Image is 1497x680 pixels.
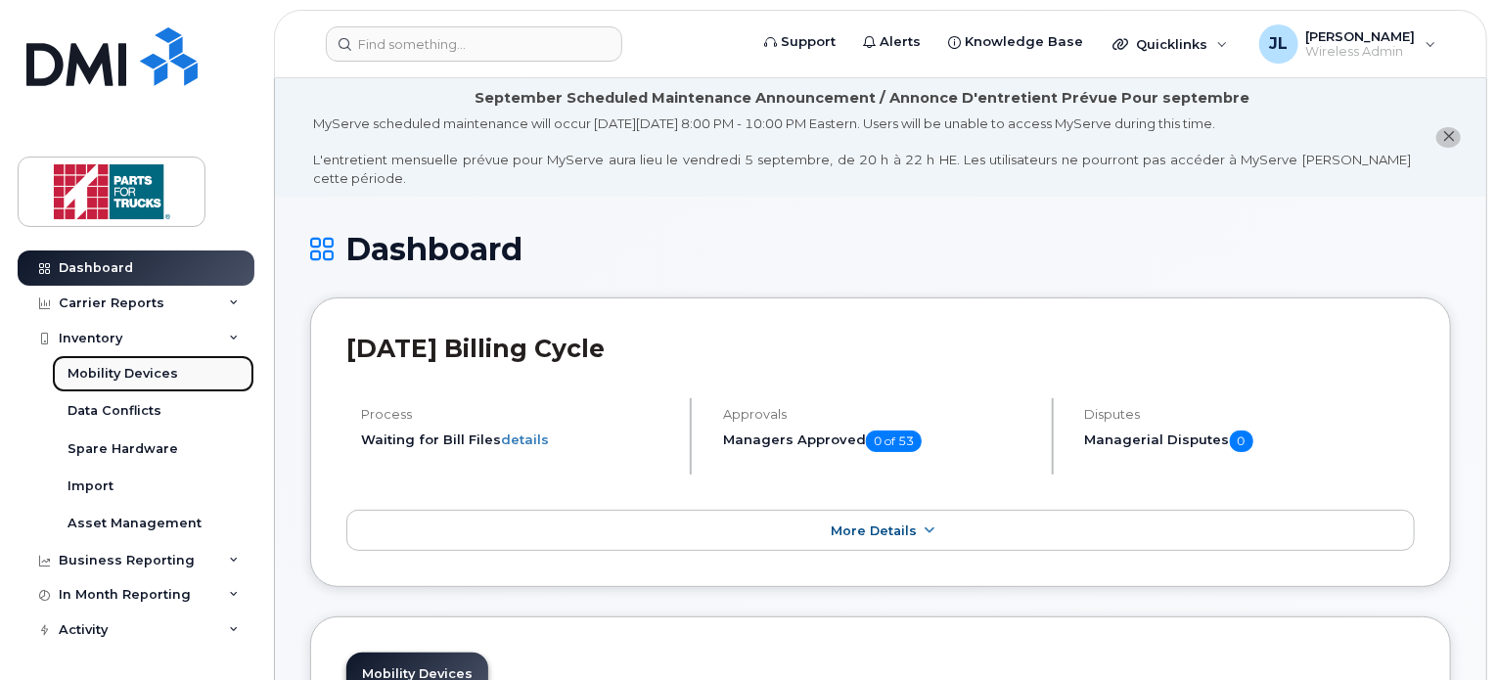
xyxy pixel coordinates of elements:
a: details [501,431,549,447]
h4: Approvals [723,407,1035,422]
h1: Dashboard [310,232,1451,266]
span: More Details [831,523,917,538]
h5: Managerial Disputes [1085,431,1415,452]
h4: Process [361,407,673,422]
li: Waiting for Bill Files [361,431,673,449]
span: 0 [1230,431,1253,452]
div: September Scheduled Maintenance Announcement / Annonce D'entretient Prévue Pour septembre [475,88,1249,109]
button: close notification [1436,127,1461,148]
span: 0 of 53 [866,431,922,452]
h2: [DATE] Billing Cycle [346,334,1415,363]
div: MyServe scheduled maintenance will occur [DATE][DATE] 8:00 PM - 10:00 PM Eastern. Users will be u... [313,114,1411,187]
h4: Disputes [1085,407,1415,422]
h5: Managers Approved [723,431,1035,452]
